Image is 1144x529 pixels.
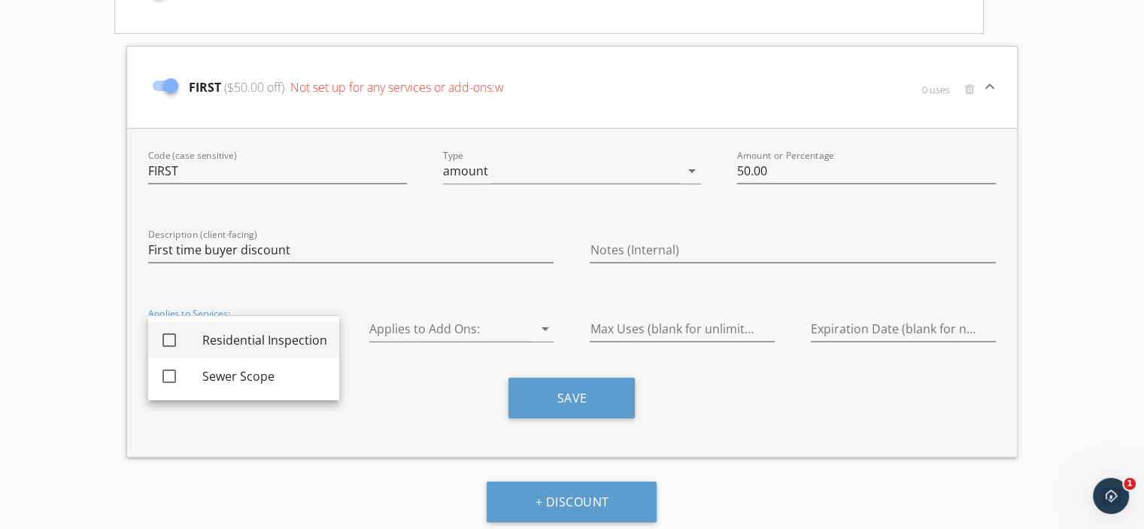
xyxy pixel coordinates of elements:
span: ($50.00 off) [221,79,284,96]
input: Amount or Percentage [737,159,996,184]
div: amount [443,164,488,178]
button: + Discount [487,482,657,522]
input: Code (case sensitive) [148,159,407,184]
i: arrow_drop_down [683,162,701,180]
input: Notes (Internal) [590,238,995,263]
div: Residential Inspection [202,331,327,349]
span: Not set up for any services or add-ons:w [287,79,504,96]
input: Description (client-facing) [148,238,554,263]
span: FIRST [189,78,504,96]
input: Max Uses (blank for unlimited) [590,317,775,342]
iframe: Intercom live chat [1093,478,1129,514]
input: Expiration Date (blank for none) [811,317,996,342]
i: arrow_drop_down [536,320,554,338]
i: keyboard_arrow_down [981,78,999,96]
span: 0 uses [922,84,950,96]
div: Sewer Scope [202,367,327,385]
button: Save [508,378,635,418]
span: 1 [1124,478,1136,490]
